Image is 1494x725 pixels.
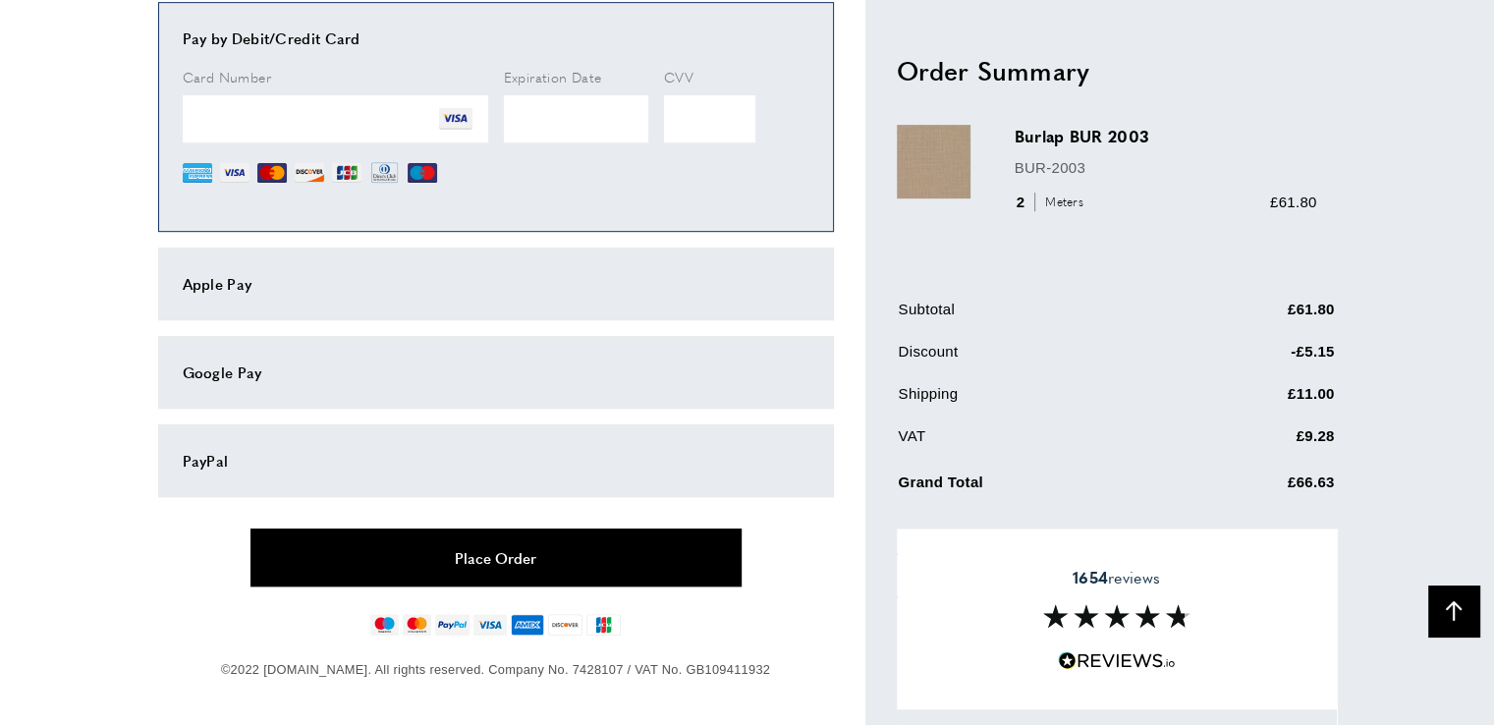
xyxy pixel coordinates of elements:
[899,424,1179,463] td: VAT
[220,158,249,188] img: VI.png
[183,272,809,296] div: Apple Pay
[1058,651,1176,670] img: Reviews.io 5 stars
[1180,382,1334,420] td: £11.00
[183,27,809,50] div: Pay by Debit/Credit Card
[1073,566,1108,588] strong: 1654
[1180,340,1334,378] td: -£5.15
[221,662,770,677] span: ©2022 [DOMAIN_NAME]. All rights reserved. Company No. 7428107 / VAT No. GB109411932
[403,614,431,636] img: mastercard
[897,126,970,199] img: Burlap BUR 2003
[439,102,472,136] img: VI.png
[183,95,488,142] iframe: Secure Credit Card Frame - Credit Card Number
[183,67,271,86] span: Card Number
[473,614,506,636] img: visa
[369,158,401,188] img: DN.png
[899,382,1179,420] td: Shipping
[1180,467,1334,509] td: £66.63
[183,158,212,188] img: AE.png
[511,614,545,636] img: american-express
[1015,156,1317,180] p: BUR-2003
[899,467,1179,509] td: Grand Total
[183,449,809,473] div: PayPal
[1270,194,1317,210] span: £61.80
[1034,194,1088,212] span: Meters
[1015,191,1090,214] div: 2
[1180,298,1334,336] td: £61.80
[1180,424,1334,463] td: £9.28
[504,95,649,142] iframe: Secure Credit Card Frame - Expiration Date
[295,158,324,188] img: DI.png
[548,614,582,636] img: discover
[257,158,287,188] img: MC.png
[664,95,755,142] iframe: Secure Credit Card Frame - CVV
[897,53,1337,88] h2: Order Summary
[370,614,399,636] img: maestro
[250,529,742,586] button: Place Order
[586,614,621,636] img: jcb
[504,67,602,86] span: Expiration Date
[332,158,361,188] img: JCB.png
[183,361,809,384] div: Google Pay
[1073,568,1160,587] span: reviews
[664,67,693,86] span: CVV
[435,614,470,636] img: paypal
[408,158,437,188] img: MI.png
[1015,126,1317,148] h3: Burlap BUR 2003
[1043,604,1190,628] img: Reviews section
[899,340,1179,378] td: Discount
[899,298,1179,336] td: Subtotal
